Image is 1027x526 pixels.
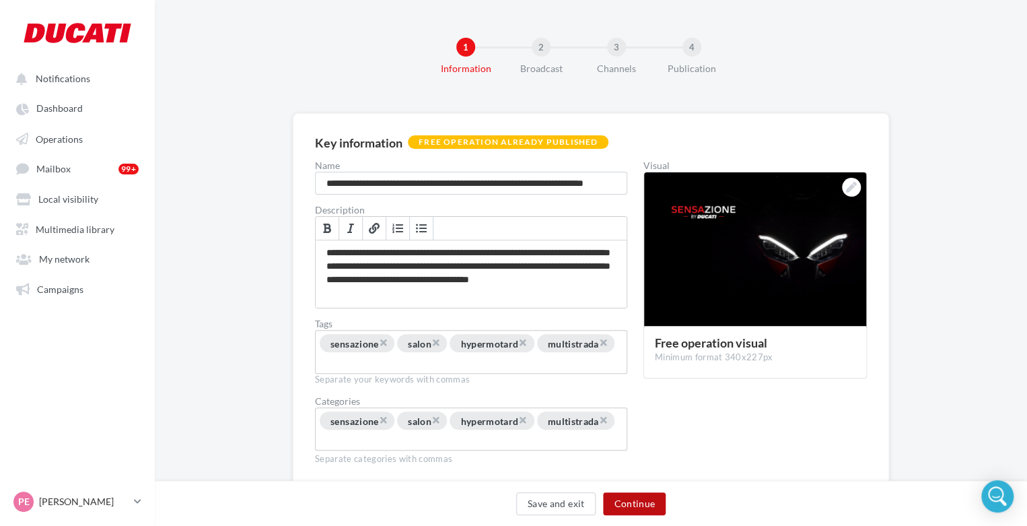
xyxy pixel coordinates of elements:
span: hypermotard [460,415,518,426]
div: Key information [315,137,402,149]
span: Mailbox [36,163,71,174]
div: 3 [607,38,626,57]
a: Dashboard [8,96,147,120]
a: Operations [8,126,147,150]
span: × [431,336,439,349]
a: Local visibility [8,186,147,210]
a: Vet (Ctrl+B) [316,217,339,240]
button: Notifications [8,66,141,90]
button: Save and exit [516,492,596,515]
span: multistrada [548,415,599,426]
span: Operations [36,133,83,144]
label: Tags [315,319,627,329]
div: 99+ [118,164,139,174]
div: Allows you to explain the campaign goals to your affiliates [316,240,627,308]
span: salon [408,415,431,426]
span: multistrada [548,337,599,349]
a: Campaigns [8,276,147,300]
a: Genummerde lijst invoegen [386,217,410,240]
a: Mailbox 99+ [8,156,147,180]
span: × [431,414,439,426]
span: × [599,414,607,426]
span: × [518,414,526,426]
span: × [379,414,387,426]
div: 1 [456,38,475,57]
a: PE [PERSON_NAME] [11,489,144,515]
a: Multimedia library [8,216,147,240]
div: Channels [573,62,660,75]
div: Minimum format 340x227px [655,352,855,364]
span: salon [408,337,431,349]
span: PE [18,495,30,508]
a: Opsomming invoegen [410,217,433,240]
input: Choose a category [318,432,419,448]
span: Dashboard [36,103,83,114]
div: Open Intercom Messenger [981,480,1014,513]
a: Link [363,217,386,240]
label: Description [315,205,627,215]
span: × [379,336,387,349]
span: Local visibility [38,193,98,205]
div: Publication [649,62,735,75]
span: sensazione [330,415,379,426]
p: [PERSON_NAME] [39,495,129,508]
div: Choose a category [315,407,627,451]
button: Continue [603,492,666,515]
span: hypermotard [460,337,518,349]
span: Multimedia library [36,223,114,234]
span: sensazione [330,337,379,349]
span: Campaigns [37,283,83,294]
div: Broadcast [498,62,584,75]
div: Allows your affiliates to find the free operation more easily [315,330,627,374]
span: × [518,336,526,349]
span: My network [39,253,90,265]
div: Information [423,62,509,75]
div: 2 [532,38,551,57]
a: Cursief (Ctrl+I) [339,217,363,240]
a: My network [8,246,147,270]
input: Allows your affiliates to find the free operation more easily [318,355,419,370]
div: Visual [643,161,867,170]
span: Notifications [36,73,90,84]
div: Separate your keywords with commas [315,374,627,386]
span: × [599,336,607,349]
div: Free operation already published [408,135,608,149]
label: Name [315,161,627,170]
div: Categories [315,397,627,406]
div: Separate categories with commas [315,451,627,465]
div: 4 [682,38,701,57]
div: Free operation visual [655,337,855,349]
